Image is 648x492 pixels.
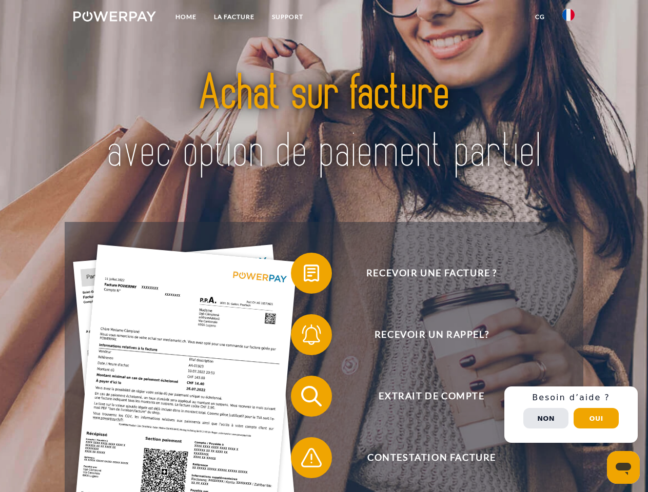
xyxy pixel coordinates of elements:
img: title-powerpay_fr.svg [98,49,550,196]
span: Contestation Facture [306,437,557,478]
a: Support [263,8,312,26]
button: Non [523,408,568,428]
button: Oui [574,408,619,428]
button: Recevoir une facture ? [291,253,558,294]
a: LA FACTURE [205,8,263,26]
h3: Besoin d’aide ? [510,393,632,403]
button: Contestation Facture [291,437,558,478]
button: Recevoir un rappel? [291,314,558,355]
a: CG [526,8,554,26]
iframe: Bouton de lancement de la fenêtre de messagerie [607,451,640,484]
button: Extrait de compte [291,376,558,417]
img: qb_bill.svg [299,260,324,286]
span: Recevoir une facture ? [306,253,557,294]
a: Home [167,8,205,26]
span: Recevoir un rappel? [306,314,557,355]
div: Schnellhilfe [504,386,638,443]
img: fr [562,9,575,21]
img: qb_warning.svg [299,445,324,470]
span: Extrait de compte [306,376,557,417]
img: qb_search.svg [299,383,324,409]
img: logo-powerpay-white.svg [73,11,156,22]
img: qb_bell.svg [299,322,324,347]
